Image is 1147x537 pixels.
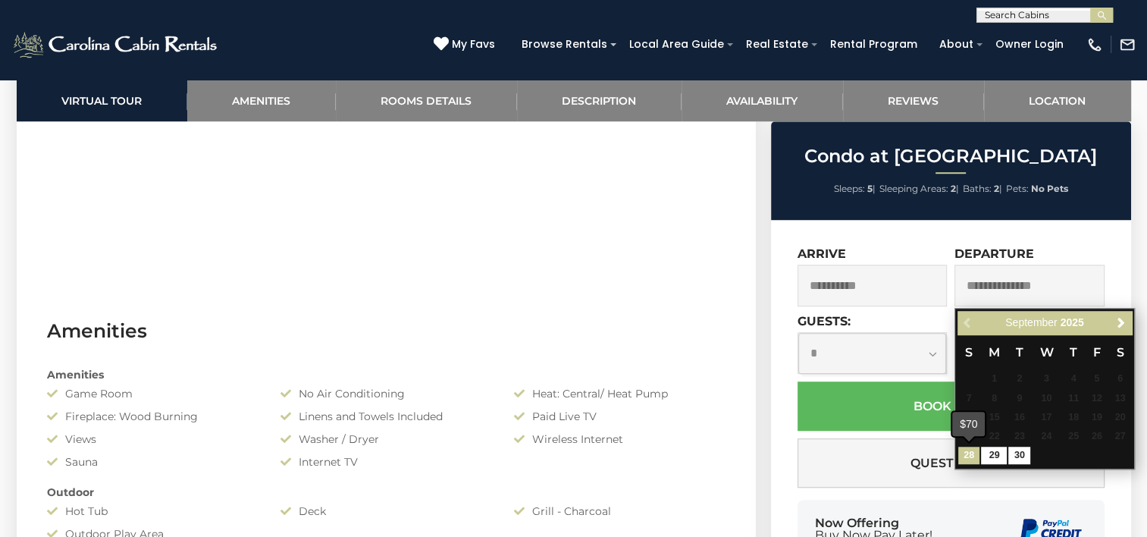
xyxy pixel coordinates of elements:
div: No Air Conditioning [269,386,503,401]
a: Real Estate [738,33,816,56]
span: Wednesday [1039,345,1053,360]
div: Linens and Towels Included [269,409,503,424]
a: Browse Rentals [514,33,615,56]
div: Game Room [36,386,269,401]
span: 10 [1032,390,1061,407]
li: | [834,179,876,199]
span: 5 [1086,371,1108,388]
span: 20 [1109,409,1131,426]
span: 9 [1008,390,1030,407]
span: Monday [989,345,1000,360]
span: 17 [1032,409,1061,426]
div: Fireplace: Wood Burning [36,409,269,424]
a: Next [1111,313,1130,332]
a: About [932,33,981,56]
a: Virtual Tour [17,80,187,121]
span: Pets: [1006,183,1029,194]
span: 23 [1008,428,1030,445]
span: 18 [1063,409,1085,426]
span: Tuesday [1016,345,1023,360]
span: 12 [1086,390,1108,407]
h3: Amenities [47,318,725,344]
div: Deck [269,504,503,519]
a: Amenities [187,80,336,121]
a: My Favs [434,36,499,53]
span: Baths: [963,183,992,194]
a: Rooms Details [336,80,517,121]
strong: 2 [994,183,999,194]
span: 14 [958,409,980,426]
div: Grill - Charcoal [503,504,736,519]
strong: 5 [867,183,873,194]
span: Saturday [1117,345,1124,360]
span: 2025 [1060,316,1083,328]
span: 19 [1086,409,1108,426]
span: 11 [1063,390,1085,407]
span: Sunday [965,345,973,360]
img: phone-regular-white.png [1086,36,1103,53]
div: Heat: Central/ Heat Pump [503,386,736,401]
span: 6 [1109,371,1131,388]
span: 25 [1063,428,1085,445]
div: Hot Tub [36,504,269,519]
span: Thursday [1070,345,1077,360]
a: Local Area Guide [622,33,732,56]
div: Outdoor [36,485,737,500]
h2: Condo at [GEOGRAPHIC_DATA] [775,146,1127,166]
span: 7 [958,390,980,407]
a: Reviews [843,80,984,121]
li: | [963,179,1002,199]
div: Views [36,432,269,447]
span: My Favs [452,36,495,52]
span: Sleeping Areas: [879,183,948,194]
div: Internet TV [269,454,503,469]
a: 29 [981,447,1007,464]
div: Wireless Internet [503,432,736,447]
div: Sauna [36,454,269,469]
button: Book Now [798,382,1105,431]
span: 13 [1109,390,1131,407]
a: Location [984,80,1131,121]
div: Washer / Dryer [269,432,503,447]
span: September [1005,316,1057,328]
img: White-1-2.png [11,30,221,60]
a: 28 [958,447,980,464]
label: Guests: [798,314,851,328]
a: 30 [1008,447,1030,464]
a: Rental Program [823,33,925,56]
span: 26 [1086,428,1108,445]
span: 22 [981,428,1007,445]
a: Description [517,80,682,121]
a: Availability [682,80,843,121]
img: mail-regular-white.png [1119,36,1136,53]
span: 8 [981,390,1007,407]
div: Paid Live TV [503,409,736,424]
button: Questions? [798,438,1105,488]
span: 1 [981,371,1007,388]
span: 16 [1008,409,1030,426]
a: Owner Login [988,33,1071,56]
span: Next [1114,316,1127,328]
span: 24 [1032,428,1061,445]
li: | [879,179,959,199]
span: Sleeps: [834,183,865,194]
div: $70 [952,412,985,436]
span: 4 [1063,371,1085,388]
label: Arrive [798,247,846,261]
span: 15 [981,409,1007,426]
span: 2 [1008,371,1030,388]
div: Amenities [36,367,737,382]
label: Departure [954,247,1034,261]
strong: 2 [951,183,956,194]
span: 3 [1032,371,1061,388]
span: Friday [1093,345,1101,360]
strong: No Pets [1031,183,1068,194]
